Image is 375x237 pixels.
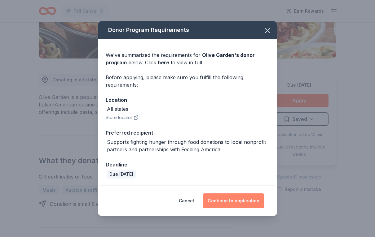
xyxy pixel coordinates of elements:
[107,138,269,153] div: Supports fighting hunger through food donations to local nonprofit partners and partnerships with...
[158,59,169,66] a: here
[203,193,264,208] button: Continue to application
[106,51,269,66] div: We've summarized the requirements for below. Click to view in full.
[106,96,269,104] div: Location
[179,193,194,208] button: Cancel
[106,129,269,137] div: Preferred recipient
[107,170,136,179] div: Due [DATE]
[98,21,277,39] div: Donor Program Requirements
[106,74,269,88] div: Before applying, please make sure you fulfill the following requirements:
[107,105,128,113] div: All states
[106,114,139,121] button: Store locator
[106,161,269,169] div: Deadline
